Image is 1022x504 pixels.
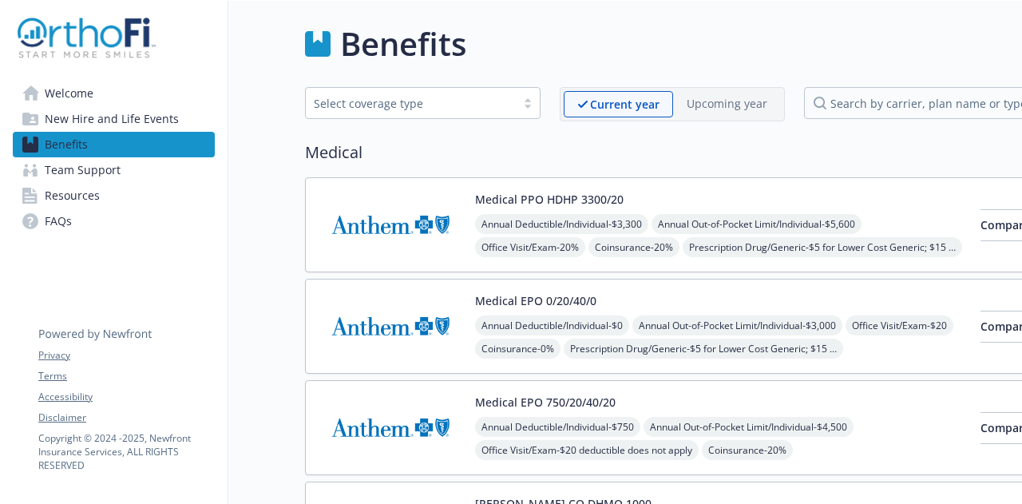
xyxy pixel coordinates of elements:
[314,95,508,112] div: Select coverage type
[13,183,215,208] a: Resources
[38,411,214,425] a: Disclaimer
[45,106,179,132] span: New Hire and Life Events
[38,390,214,404] a: Accessibility
[45,208,72,234] span: FAQs
[45,132,88,157] span: Benefits
[588,237,679,257] span: Coinsurance - 20%
[319,394,462,462] img: Anthem Blue Cross carrier logo
[38,369,214,383] a: Terms
[13,81,215,106] a: Welcome
[45,157,121,183] span: Team Support
[13,208,215,234] a: FAQs
[475,417,640,437] span: Annual Deductible/Individual - $750
[319,292,462,360] img: Anthem Blue Cross carrier logo
[475,315,629,335] span: Annual Deductible/Individual - $0
[475,292,596,309] button: Medical EPO 0/20/40/0
[632,315,842,335] span: Annual Out-of-Pocket Limit/Individual - $3,000
[45,183,100,208] span: Resources
[13,157,215,183] a: Team Support
[475,191,624,208] button: Medical PPO HDHP 3300/20
[846,315,953,335] span: Office Visit/Exam - $20
[38,431,214,472] p: Copyright © 2024 - 2025 , Newfront Insurance Services, ALL RIGHTS RESERVED
[475,440,699,460] span: Office Visit/Exam - $20 deductible does not apply
[702,440,793,460] span: Coinsurance - 20%
[652,214,862,234] span: Annual Out-of-Pocket Limit/Individual - $5,600
[475,214,648,234] span: Annual Deductible/Individual - $3,300
[683,237,962,257] span: Prescription Drug/Generic - $5 for Lower Cost Generic; $15 for Generic
[45,81,93,106] span: Welcome
[319,191,462,259] img: Anthem Blue Cross carrier logo
[340,20,466,68] h1: Benefits
[475,394,616,411] button: Medical EPO 750/20/40/20
[13,106,215,132] a: New Hire and Life Events
[687,95,767,112] p: Upcoming year
[673,91,781,117] span: Upcoming year
[590,96,660,113] p: Current year
[564,339,843,359] span: Prescription Drug/Generic - $5 for Lower Cost Generic; $15 for Generic
[38,348,214,363] a: Privacy
[13,132,215,157] a: Benefits
[475,339,561,359] span: Coinsurance - 0%
[644,417,854,437] span: Annual Out-of-Pocket Limit/Individual - $4,500
[475,237,585,257] span: Office Visit/Exam - 20%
